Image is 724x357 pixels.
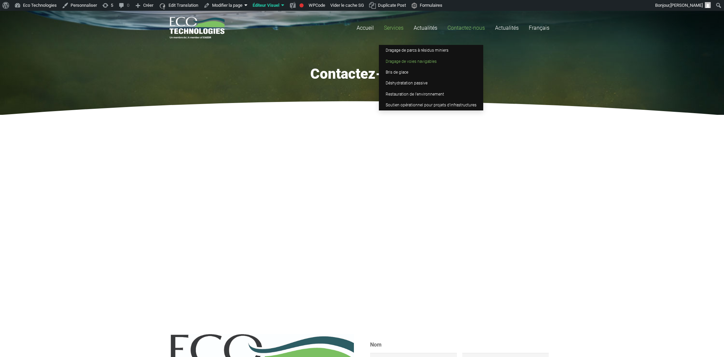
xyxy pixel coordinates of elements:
a: Dragage de voies navigables [379,56,483,67]
a: Restauration de l’environnement [379,89,483,100]
a: Services [379,11,409,45]
a: Soutien opérationnel pour projets d’infrastructures [379,100,483,110]
a: Accueil [352,11,379,45]
img: icon16.svg [158,1,166,12]
span: Actualités [414,25,437,31]
a: Contactez-nous [442,11,490,45]
span: Actualités [495,25,519,31]
span: Restauration de l’environnement [386,92,444,97]
a: logo_EcoTech_ASDR_RGB [170,17,225,39]
a: Actualités [409,11,442,45]
a: Actualités [490,11,524,45]
div: À améliorer [300,3,304,7]
a: Bris de glace [379,67,483,78]
h1: Contactez-nous [170,66,554,82]
span: Soutien opérationnel pour projets d’infrastructures [386,103,476,107]
a: Déshydratation passive [379,78,483,88]
span: Déshydratation passive [386,81,428,85]
span: Accueil [357,25,374,31]
span: Dragage de voies navigables [386,59,437,64]
span: Bris de glace [386,70,408,75]
a: Français [524,11,554,45]
span: Contactez-nous [447,25,485,31]
label: Nom [370,341,382,349]
span: Services [384,25,404,31]
span: [PERSON_NAME] [670,3,703,8]
a: Dragage de parcs à résidus miniers [379,45,483,56]
span: Dragage de parcs à résidus miniers [386,48,448,53]
span: Français [529,25,549,31]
